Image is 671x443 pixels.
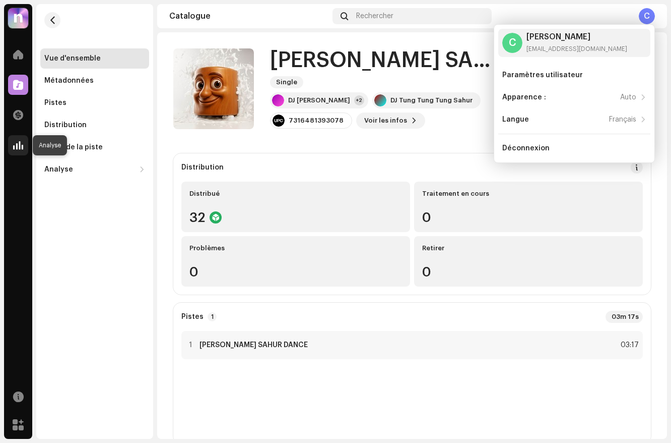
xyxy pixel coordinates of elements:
[502,116,529,124] div: Langue
[498,138,650,158] re-m-nav-item: Déconnexion
[169,12,328,20] div: Catalogue
[498,109,650,130] re-m-nav-item: Langue
[356,113,425,129] button: Voir les infos
[208,312,217,321] p-badge: 1
[289,117,344,125] div: 7316481393078
[390,96,473,104] div: DJ Tung Tung Tung Sahur
[189,244,402,252] div: Problèmes
[502,144,550,152] div: Déconnexion
[620,93,636,101] div: Auto
[422,244,635,252] div: Retirer
[40,48,149,69] re-m-nav-item: Vue d'ensemble
[609,116,636,124] div: Français
[44,99,66,107] div: Pistes
[44,77,94,85] div: Métadonnées
[44,121,87,129] div: Distribution
[526,33,627,41] div: [PERSON_NAME]
[606,311,643,323] div: 03m 17s
[40,93,149,113] re-m-nav-item: Pistes
[40,115,149,135] re-m-nav-item: Distribution
[181,313,204,321] strong: Pistes
[354,95,364,105] div: +2
[356,12,393,20] span: Rechercher
[502,33,522,53] div: C
[44,165,73,174] div: Analyse
[199,341,308,349] strong: [PERSON_NAME] SAHUR DANCE
[617,339,639,351] div: 03:17
[364,110,407,131] span: Voir les infos
[44,143,103,151] div: Splits de la piste
[502,93,546,101] div: Apparence :
[40,137,149,157] re-m-nav-item: Splits de la piste
[288,96,350,104] div: DJ [PERSON_NAME]
[40,159,149,180] re-m-nav-dropdown: Analyse
[270,76,303,88] span: Single
[181,163,224,172] div: Distribution
[270,49,501,72] h1: [PERSON_NAME] SAHUR DANCE
[44,54,101,63] div: Vue d'ensemble
[526,45,627,53] div: [EMAIL_ADDRESS][DOMAIN_NAME]
[502,71,583,79] div: Paramètres utilisateur
[8,8,28,28] img: 39a81664-4ced-4598-a294-0293f18f6a76
[498,87,650,107] re-m-nav-item: Apparence :
[498,65,650,85] re-m-nav-item: Paramètres utilisateur
[40,71,149,91] re-m-nav-item: Métadonnées
[639,8,655,24] div: C
[422,190,635,198] div: Traitement en cours
[189,190,402,198] div: Distribué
